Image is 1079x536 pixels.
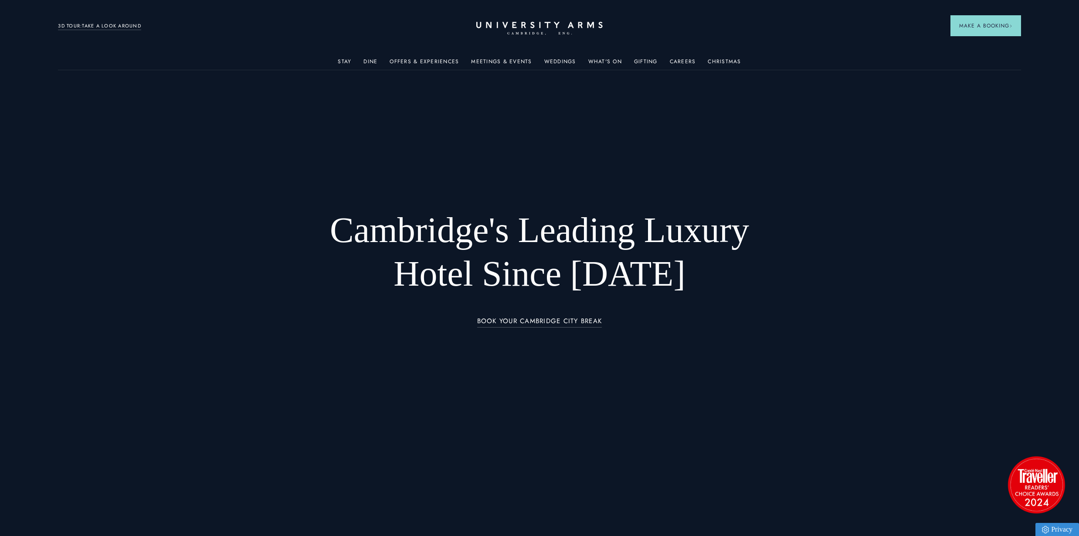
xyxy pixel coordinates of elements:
[307,208,772,296] h1: Cambridge's Leading Luxury Hotel Since [DATE]
[588,58,622,70] a: What's On
[634,58,658,70] a: Gifting
[959,22,1012,30] span: Make a Booking
[476,22,603,35] a: Home
[1004,452,1069,517] img: image-2524eff8f0c5d55edbf694693304c4387916dea5-1501x1501-png
[363,58,377,70] a: Dine
[58,22,141,30] a: 3D TOUR:TAKE A LOOK AROUND
[471,58,532,70] a: Meetings & Events
[1042,526,1049,533] img: Privacy
[1035,523,1079,536] a: Privacy
[670,58,696,70] a: Careers
[1009,24,1012,27] img: Arrow icon
[708,58,741,70] a: Christmas
[390,58,459,70] a: Offers & Experiences
[950,15,1021,36] button: Make a BookingArrow icon
[477,318,602,328] a: BOOK YOUR CAMBRIDGE CITY BREAK
[544,58,576,70] a: Weddings
[338,58,351,70] a: Stay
